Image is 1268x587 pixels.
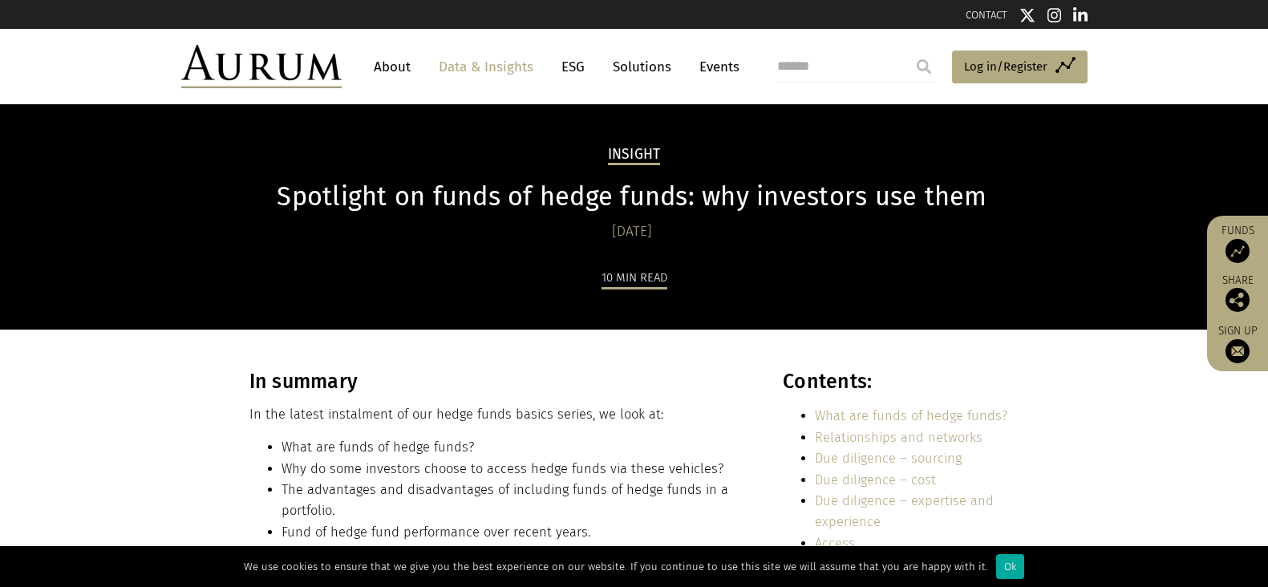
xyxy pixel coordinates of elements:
h2: Insight [608,146,661,165]
a: Access [815,536,855,551]
div: [DATE] [249,221,1015,243]
a: Due diligence – cost [815,472,936,488]
img: Access Funds [1225,239,1250,263]
a: Solutions [605,52,679,82]
li: Why do some investors choose to access hedge funds via these vehicles? [282,459,748,480]
a: Log in/Register [952,51,1088,84]
a: What are funds of hedge funds? [815,408,1007,423]
h3: Contents: [783,370,1015,394]
img: Instagram icon [1047,7,1062,23]
img: Aurum [181,45,342,88]
img: Linkedin icon [1073,7,1088,23]
li: What are funds of hedge funds? [282,437,748,458]
li: The advantages and disadvantages of including funds of hedge funds in a portfolio. [282,480,748,522]
a: Data & Insights [431,52,541,82]
a: CONTACT [966,9,1007,21]
input: Submit [908,51,940,83]
div: Ok [996,554,1024,579]
img: Sign up to our newsletter [1225,339,1250,363]
h1: Spotlight on funds of hedge funds: why investors use them [249,181,1015,213]
img: Twitter icon [1019,7,1035,23]
span: Log in/Register [964,57,1047,76]
a: Sign up [1215,324,1260,363]
div: 10 min read [602,268,667,289]
a: Due diligence – sourcing [815,451,962,466]
img: Share this post [1225,288,1250,312]
a: Relationships and networks [815,430,982,445]
div: Share [1215,275,1260,312]
h3: In summary [249,370,748,394]
a: Due diligence – expertise and experience [815,493,994,529]
a: Funds [1215,224,1260,263]
a: About [366,52,419,82]
p: In the latest instalment of our hedge funds basics series, we look at: [249,404,748,425]
a: ESG [553,52,593,82]
li: Fund of hedge fund performance over recent years. [282,522,748,543]
a: Events [691,52,739,82]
